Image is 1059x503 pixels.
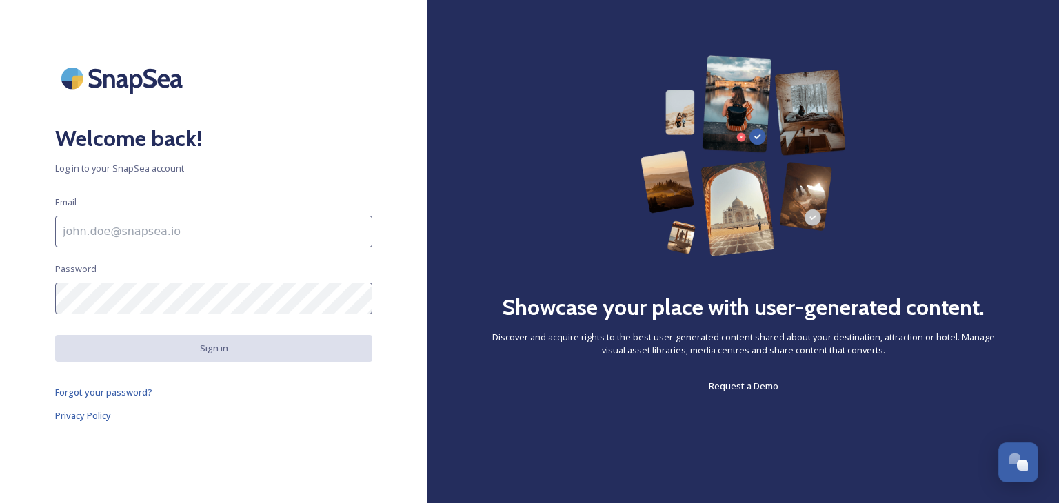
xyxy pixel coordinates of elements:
span: Log in to your SnapSea account [55,162,372,175]
h2: Welcome back! [55,122,372,155]
a: Request a Demo [709,378,778,394]
a: Forgot your password? [55,384,372,400]
span: Discover and acquire rights to the best user-generated content shared about your destination, att... [483,331,1004,357]
span: Request a Demo [709,380,778,392]
span: Email [55,196,77,209]
a: Privacy Policy [55,407,372,424]
button: Sign in [55,335,372,362]
input: john.doe@snapsea.io [55,216,372,247]
button: Open Chat [998,442,1038,482]
span: Password [55,263,97,276]
span: Privacy Policy [55,409,111,422]
img: 63b42ca75bacad526042e722_Group%20154-p-800.png [641,55,846,256]
span: Forgot your password? [55,386,152,398]
h2: Showcase your place with user-generated content. [502,291,985,324]
img: SnapSea Logo [55,55,193,101]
